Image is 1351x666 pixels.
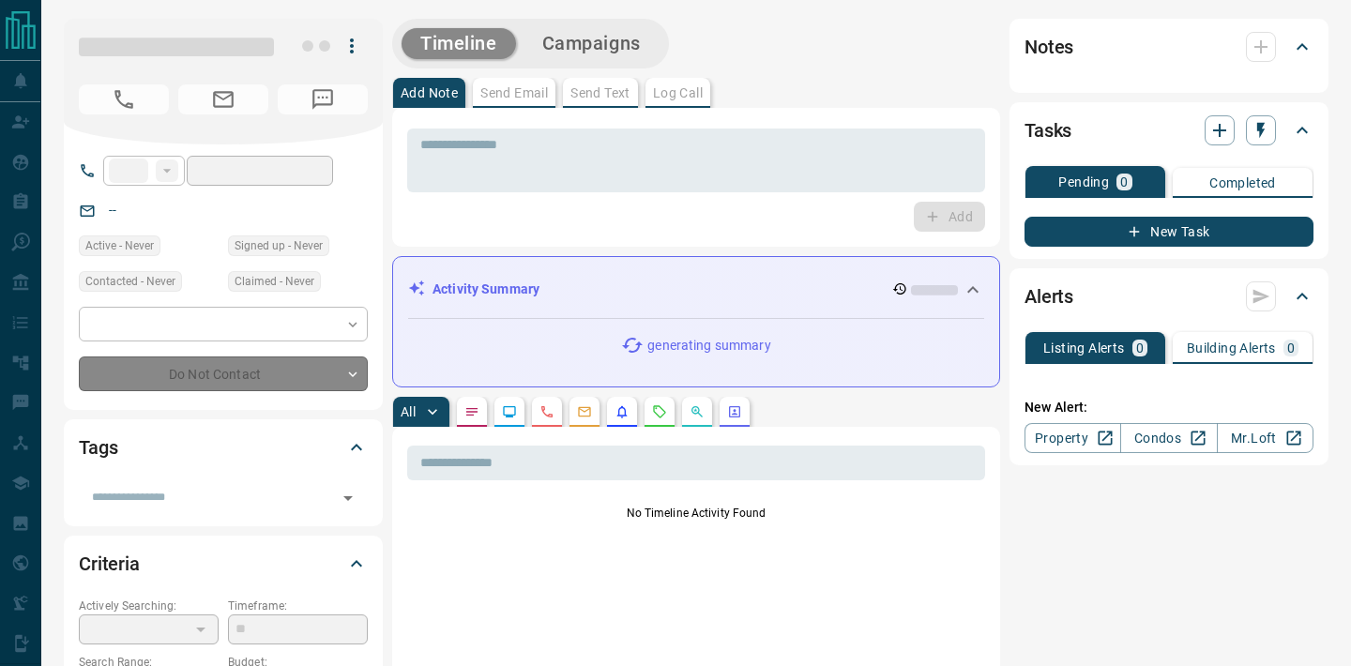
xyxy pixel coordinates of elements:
h2: Alerts [1025,281,1073,311]
button: New Task [1025,217,1313,247]
p: Timeframe: [228,598,368,614]
div: Activity Summary [408,272,984,307]
span: Active - Never [85,236,154,255]
svg: Emails [577,404,592,419]
p: 0 [1120,175,1128,189]
a: Mr.Loft [1217,423,1313,453]
p: Add Note [401,86,458,99]
span: No Number [79,84,169,114]
div: Tasks [1025,108,1313,153]
a: Property [1025,423,1121,453]
h2: Tasks [1025,115,1071,145]
div: Tags [79,425,368,470]
p: New Alert: [1025,398,1313,417]
p: Pending [1058,175,1109,189]
a: -- [109,203,116,218]
button: Campaigns [524,28,660,59]
span: No Number [278,84,368,114]
span: Contacted - Never [85,272,175,291]
div: Notes [1025,24,1313,69]
svg: Calls [539,404,554,419]
h2: Notes [1025,32,1073,62]
button: Timeline [402,28,516,59]
svg: Notes [464,404,479,419]
p: Building Alerts [1187,341,1276,355]
svg: Listing Alerts [615,404,630,419]
p: Activity Summary [433,280,539,299]
div: Criteria [79,541,368,586]
p: 0 [1136,341,1144,355]
p: Completed [1209,176,1276,189]
svg: Lead Browsing Activity [502,404,517,419]
p: No Timeline Activity Found [407,505,985,522]
p: generating summary [647,336,770,356]
div: Alerts [1025,274,1313,319]
span: Signed up - Never [235,236,323,255]
svg: Agent Actions [727,404,742,419]
span: No Email [178,84,268,114]
h2: Tags [79,432,117,462]
p: Actively Searching: [79,598,219,614]
p: 0 [1287,341,1295,355]
svg: Opportunities [690,404,705,419]
p: Listing Alerts [1043,341,1125,355]
div: Do Not Contact [79,356,368,391]
p: All [401,405,416,418]
button: Open [335,485,361,511]
span: Claimed - Never [235,272,314,291]
a: Condos [1120,423,1217,453]
h2: Criteria [79,549,140,579]
svg: Requests [652,404,667,419]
